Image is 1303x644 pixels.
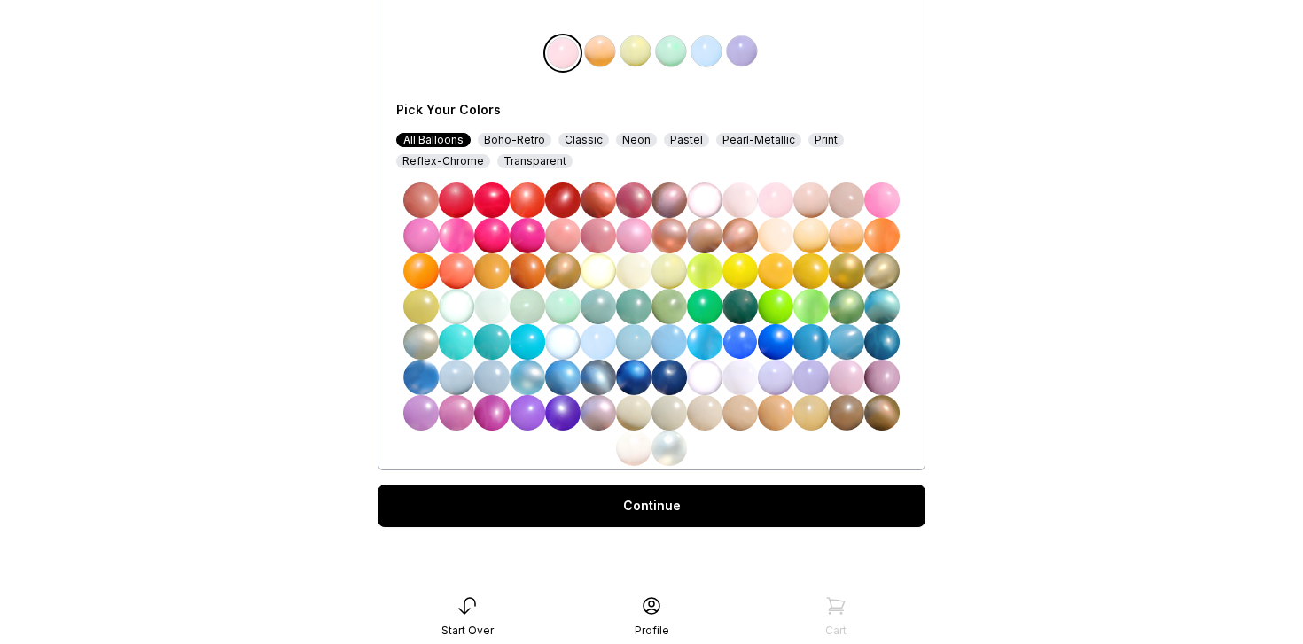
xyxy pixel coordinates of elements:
div: Pearl-Metallic [716,133,801,147]
div: Profile [635,624,669,638]
div: Print [808,133,844,147]
div: Transparent [497,154,573,168]
div: Boho-Retro [478,133,551,147]
div: Neon [616,133,657,147]
div: Cart [825,624,847,638]
div: All Balloons [396,133,471,147]
a: Continue [378,485,925,527]
div: Start Over [441,624,494,638]
div: Reflex-Chrome [396,154,490,168]
div: Pick Your Colors [396,101,703,119]
div: Pastel [664,133,709,147]
div: Classic [558,133,609,147]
